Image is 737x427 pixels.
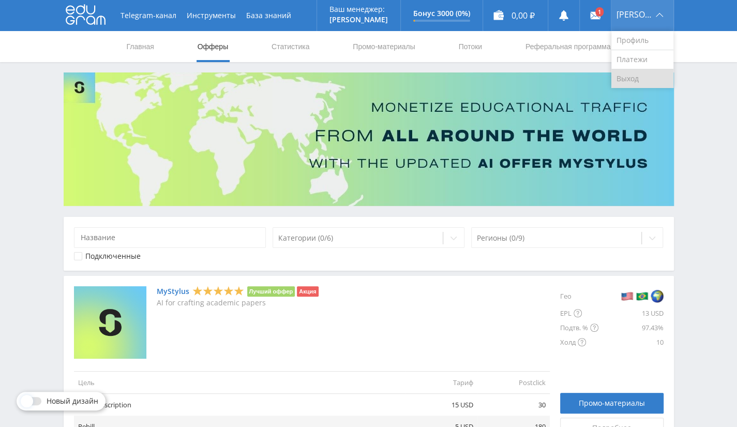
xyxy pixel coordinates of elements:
[197,31,230,62] a: Офферы
[329,5,388,13] p: Ваш менеджер:
[270,31,311,62] a: Статистика
[74,286,146,359] img: MyStylus
[157,299,319,307] p: AI for crafting academic papers
[297,286,318,297] li: Акция
[192,286,244,297] div: 5 Stars
[524,31,612,62] a: Реферальная программа
[329,16,388,24] p: [PERSON_NAME]
[611,50,673,69] a: Платежи
[579,399,645,407] span: Промо-материалы
[74,394,405,416] td: First subscription
[560,393,664,414] a: Промо-материалы
[616,10,653,19] span: [PERSON_NAME]
[477,394,550,416] td: 30
[611,69,673,88] a: Выход
[560,306,598,320] div: EPL
[74,227,266,248] input: Название
[352,31,416,62] a: Промо-материалы
[64,72,674,206] img: Banner
[47,397,98,405] span: Новый дизайн
[405,371,477,393] td: Тариф
[477,371,550,393] td: Postclick
[611,31,673,50] a: Профиль
[85,252,141,260] div: Подключенные
[126,31,155,62] a: Главная
[157,287,189,296] a: MyStylus
[74,371,405,393] td: Цель
[457,31,483,62] a: Потоки
[598,335,664,349] div: 10
[405,394,477,416] td: 15 USD
[413,9,470,18] p: Бонус 3000 (0%)
[247,286,295,297] li: Лучший оффер
[598,306,664,320] div: 13 USD
[560,286,598,306] div: Гео
[560,320,598,335] div: Подтв. %
[598,320,664,335] div: 97.43%
[560,335,598,349] div: Холд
